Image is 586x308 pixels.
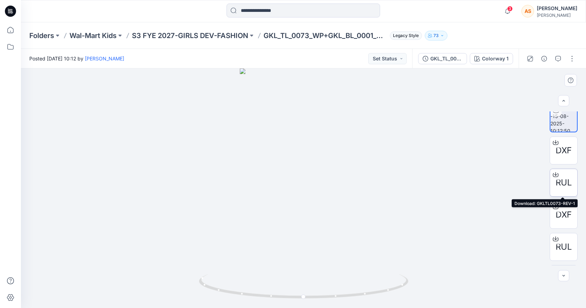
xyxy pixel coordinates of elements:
[521,5,534,17] div: AS
[556,241,572,253] span: RUL
[29,55,124,62] span: Posted [DATE] 10:12 by
[556,176,572,189] span: RUL
[539,53,550,64] button: Details
[85,56,124,61] a: [PERSON_NAME]
[418,53,467,64] button: GKL_TL_0073_WP+GKL_BL_0001_WP_DEV_REV1
[470,53,513,64] button: Colorway 1
[387,31,422,41] button: Legacy Style
[537,4,577,13] div: [PERSON_NAME]
[390,31,422,40] span: Legacy Style
[264,31,387,41] p: GKL_TL_0073_WP+GKL_BL_0001_WP_DEV_REV1
[425,31,447,41] button: 73
[430,55,462,63] div: GKL_TL_0073_WP+GKL_BL_0001_WP_DEV_REV1
[556,144,572,157] span: DXF
[29,31,54,41] a: Folders
[537,13,577,18] div: [PERSON_NAME]
[550,105,577,132] img: turntable-15-08-2025-10:12:50
[507,6,513,12] span: 3
[132,31,248,41] a: S3 FYE 2027-GIRLS DEV-FASHION
[433,32,439,39] p: 73
[482,55,509,63] div: Colorway 1
[556,208,572,221] span: DXF
[69,31,117,41] a: Wal-Mart Kids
